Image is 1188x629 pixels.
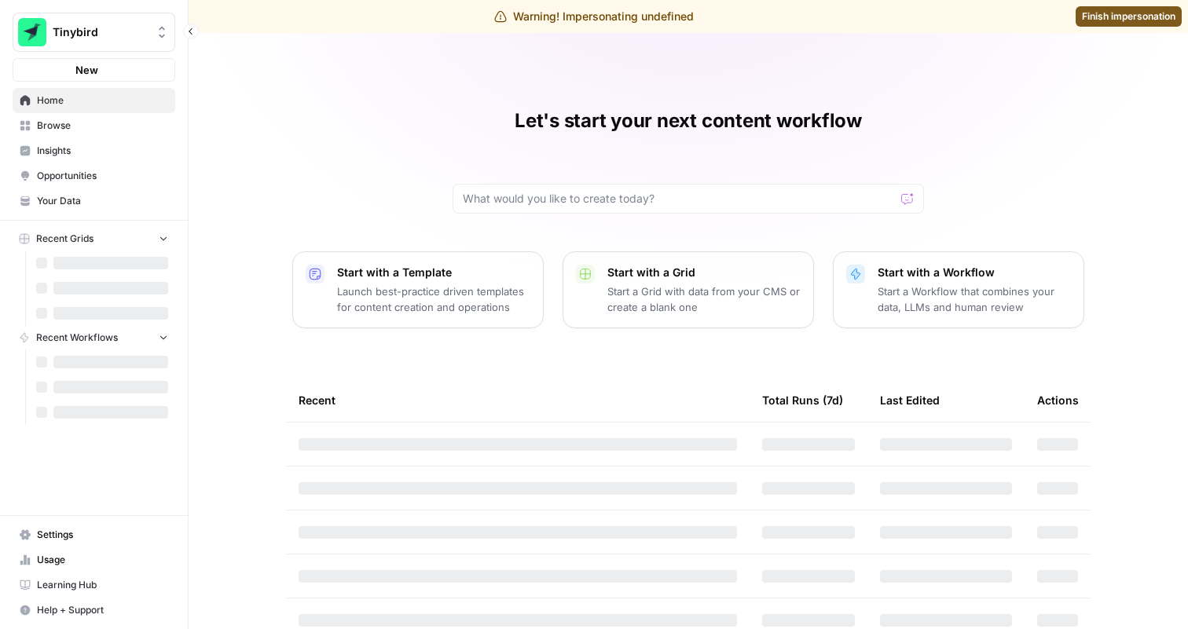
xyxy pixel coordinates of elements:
[878,265,1071,280] p: Start with a Workflow
[13,58,175,82] button: New
[878,283,1071,315] p: Start a Workflow that combines your data, LLMs and human review
[299,378,737,422] div: Recent
[13,138,175,163] a: Insights
[1082,9,1175,24] span: Finish impersonation
[337,283,530,315] p: Launch best-practice driven templates for content creation and operations
[1037,378,1079,422] div: Actions
[13,113,175,138] a: Browse
[762,378,843,422] div: Total Runs (7d)
[607,283,801,315] p: Start a Grid with data from your CMS or create a blank one
[18,18,46,46] img: Tinybird Logo
[607,265,801,280] p: Start with a Grid
[37,144,168,158] span: Insights
[515,108,862,133] h1: Let's start your next content workflow
[37,119,168,133] span: Browse
[37,553,168,567] span: Usage
[13,188,175,214] a: Your Data
[494,9,694,24] div: Warning! Impersonating undefined
[53,24,148,40] span: Tinybird
[13,227,175,251] button: Recent Grids
[833,251,1084,328] button: Start with a WorkflowStart a Workflow that combines your data, LLMs and human review
[13,326,175,349] button: Recent Workflows
[37,603,168,617] span: Help + Support
[36,232,93,246] span: Recent Grids
[563,251,814,328] button: Start with a GridStart a Grid with data from your CMS or create a blank one
[13,572,175,598] a: Learning Hub
[880,378,940,422] div: Last Edited
[37,93,168,108] span: Home
[13,88,175,113] a: Home
[337,265,530,280] p: Start with a Template
[292,251,544,328] button: Start with a TemplateLaunch best-practice driven templates for content creation and operations
[13,163,175,188] a: Opportunities
[13,13,175,52] button: Workspace: Tinybird
[13,547,175,572] a: Usage
[36,331,118,345] span: Recent Workflows
[1076,6,1182,27] a: Finish impersonation
[37,169,168,183] span: Opportunities
[13,598,175,623] button: Help + Support
[37,578,168,592] span: Learning Hub
[37,194,168,208] span: Your Data
[37,528,168,542] span: Settings
[75,62,98,78] span: New
[13,522,175,547] a: Settings
[463,191,895,207] input: What would you like to create today?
